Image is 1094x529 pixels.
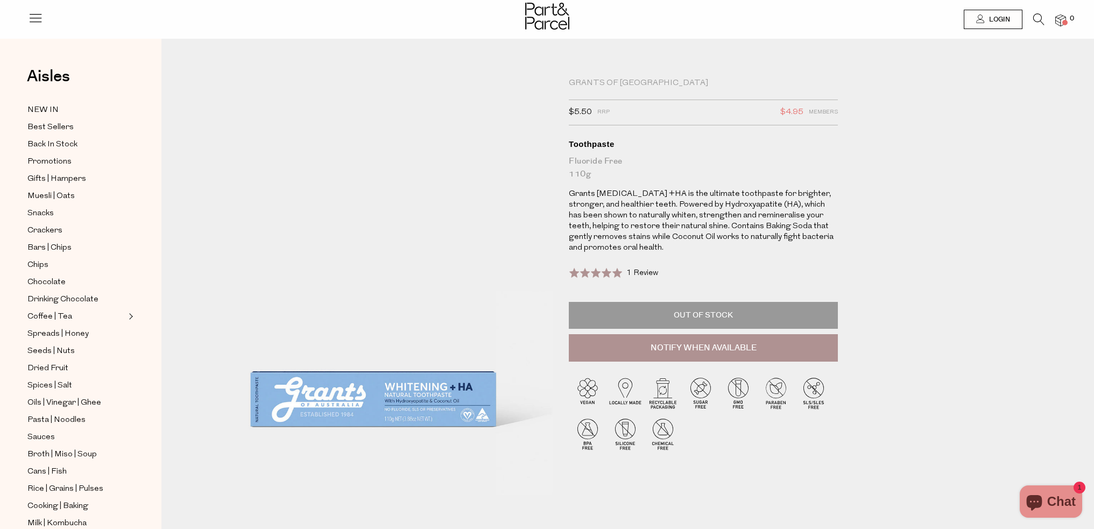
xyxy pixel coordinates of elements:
[597,105,610,119] span: RRP
[809,105,838,119] span: Members
[27,155,125,168] a: Promotions
[27,345,75,358] span: Seeds | Nuts
[27,224,62,237] span: Crackers
[569,78,838,89] div: Grants of [GEOGRAPHIC_DATA]
[27,224,125,237] a: Crackers
[569,189,838,253] p: Grants [MEDICAL_DATA] +HA is the ultimate toothpaste for brighter, stronger, and healthier teeth....
[27,190,75,203] span: Muesli | Oats
[27,500,88,513] span: Cooking | Baking
[682,374,719,412] img: P_P-ICONS-Live_Bec_V11_Sugar_Free.svg
[569,415,606,453] img: P_P-ICONS-Live_Bec_V11_BPA_Free.svg
[27,189,125,203] a: Muesli | Oats
[27,276,125,289] a: Chocolate
[126,310,133,323] button: Expand/Collapse Coffee | Tea
[27,310,125,323] a: Coffee | Tea
[27,431,125,444] a: Sauces
[964,10,1022,29] a: Login
[27,396,125,410] a: Oils | Vinegar | Ghee
[27,259,48,272] span: Chips
[27,241,125,255] a: Bars | Chips
[27,379,125,392] a: Spices | Salt
[27,276,66,289] span: Chocolate
[27,448,125,461] a: Broth | Miso | Soup
[569,139,838,150] div: Toothpaste
[27,328,89,341] span: Spreads | Honey
[27,207,125,220] a: Snacks
[27,311,72,323] span: Coffee | Tea
[27,65,70,88] span: Aisles
[27,499,125,513] a: Cooking | Baking
[27,156,72,168] span: Promotions
[780,105,803,119] span: $4.95
[27,172,125,186] a: Gifts | Hampers
[795,374,832,412] img: P_P-ICONS-Live_Bec_V11_SLS-SLES_Free.svg
[606,415,644,453] img: P_P-ICONS-Live_Bec_V11_Silicone_Free.svg
[27,103,125,117] a: NEW IN
[626,269,658,277] span: 1 Review
[569,105,592,119] span: $5.50
[27,397,101,410] span: Oils | Vinegar | Ghee
[27,173,86,186] span: Gifts | Hampers
[569,302,838,329] p: Out of Stock
[27,483,103,496] span: Rice | Grains | Pulses
[525,3,569,30] img: Part&Parcel
[1017,485,1085,520] inbox-online-store-chat: Shopify online store chat
[644,374,682,412] img: P_P-ICONS-Live_Bec_V11_Recyclable_Packaging.svg
[27,138,125,151] a: Back In Stock
[27,414,86,427] span: Pasta | Noodles
[27,293,98,306] span: Drinking Chocolate
[27,362,68,375] span: Dried Fruit
[644,415,682,453] img: P_P-ICONS-Live_Bec_V11_Chemical_Free.svg
[986,15,1010,24] span: Login
[27,448,97,461] span: Broth | Miso | Soup
[27,379,72,392] span: Spices | Salt
[569,155,838,181] div: Fluoride Free 110g
[27,68,70,95] a: Aisles
[1055,15,1066,26] a: 0
[569,334,838,362] button: Notify When Available
[27,138,77,151] span: Back In Stock
[27,344,125,358] a: Seeds | Nuts
[27,482,125,496] a: Rice | Grains | Pulses
[27,121,125,134] a: Best Sellers
[27,431,55,444] span: Sauces
[27,242,72,255] span: Bars | Chips
[194,82,553,505] img: Toothpaste
[1067,14,1077,24] span: 0
[27,104,59,117] span: NEW IN
[27,465,67,478] span: Cans | Fish
[757,374,795,412] img: P_P-ICONS-Live_Bec_V11_Paraben_Free.svg
[27,293,125,306] a: Drinking Chocolate
[27,327,125,341] a: Spreads | Honey
[27,362,125,375] a: Dried Fruit
[27,465,125,478] a: Cans | Fish
[719,374,757,412] img: P_P-ICONS-Live_Bec_V11_GMO_Free.svg
[606,374,644,412] img: P_P-ICONS-Live_Bec_V11_Locally_Made_2.svg
[27,258,125,272] a: Chips
[569,374,606,412] img: P_P-ICONS-Live_Bec_V11_Vegan.svg
[27,207,54,220] span: Snacks
[27,121,74,134] span: Best Sellers
[27,413,125,427] a: Pasta | Noodles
